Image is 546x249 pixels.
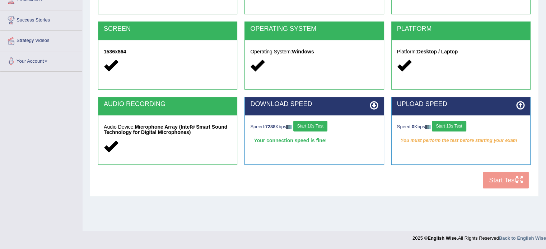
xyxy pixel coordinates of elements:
strong: 7288 [265,124,276,129]
div: Speed: Kbps [250,121,378,133]
h2: PLATFORM [397,25,525,33]
img: ajax-loader-fb-connection.gif [286,125,292,129]
img: ajax-loader-fb-connection.gif [425,125,431,129]
h2: OPERATING SYSTEM [250,25,378,33]
strong: 1536x864 [104,49,126,54]
a: Back to English Wise [499,235,546,241]
button: Start 10s Test [293,121,327,131]
h2: SCREEN [104,25,232,33]
div: 2025 © All Rights Reserved [412,231,546,241]
h2: DOWNLOAD SPEED [250,101,378,108]
h5: Platform: [397,49,525,54]
h5: Audio Device: [104,124,232,135]
strong: Desktop / Laptop [417,49,458,54]
button: Start 10s Test [432,121,466,131]
div: Speed: Kbps [397,121,525,133]
h2: AUDIO RECORDING [104,101,232,108]
div: Your connection speed is fine! [250,135,378,146]
strong: Windows [292,49,314,54]
strong: Microphone Array (Intel® Smart Sound Technology for Digital Microphones) [104,124,227,135]
h2: UPLOAD SPEED [397,101,525,108]
a: Your Account [0,51,82,69]
em: You must perform the test before starting your exam [397,135,525,146]
strong: English Wise. [428,235,458,241]
strong: 0 [412,124,414,129]
a: Success Stories [0,10,82,28]
a: Strategy Videos [0,31,82,49]
h5: Operating System: [250,49,378,54]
